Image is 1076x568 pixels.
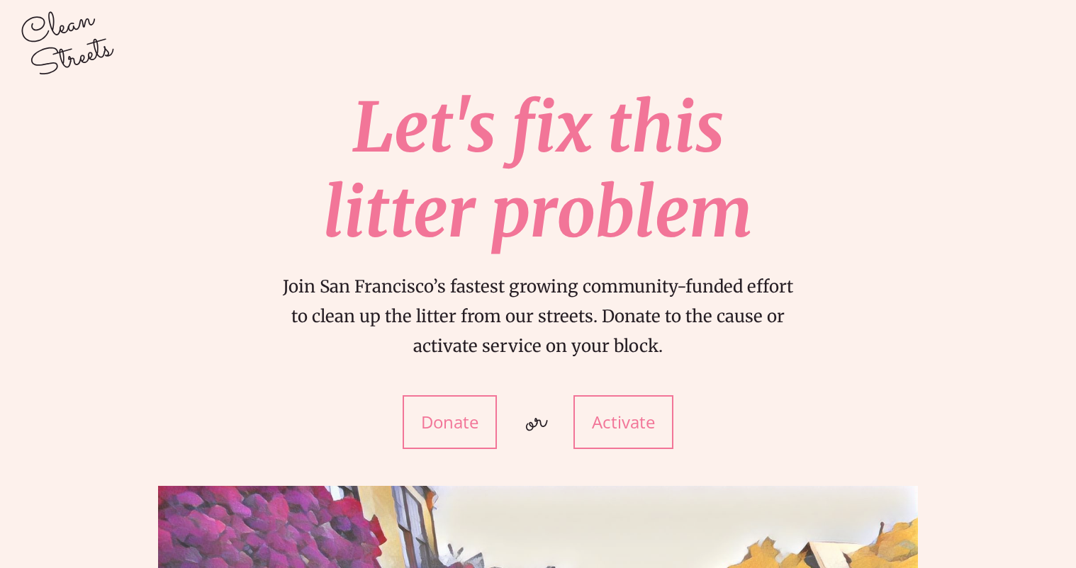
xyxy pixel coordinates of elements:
[403,395,497,449] a: Donate
[498,396,573,448] div: or
[283,85,793,255] h1: Let's fix this litter problem
[283,272,793,361] p: Join San Francisco’s fastest growing community-funded effort to clean up the litter from our stre...
[573,395,673,449] a: Activate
